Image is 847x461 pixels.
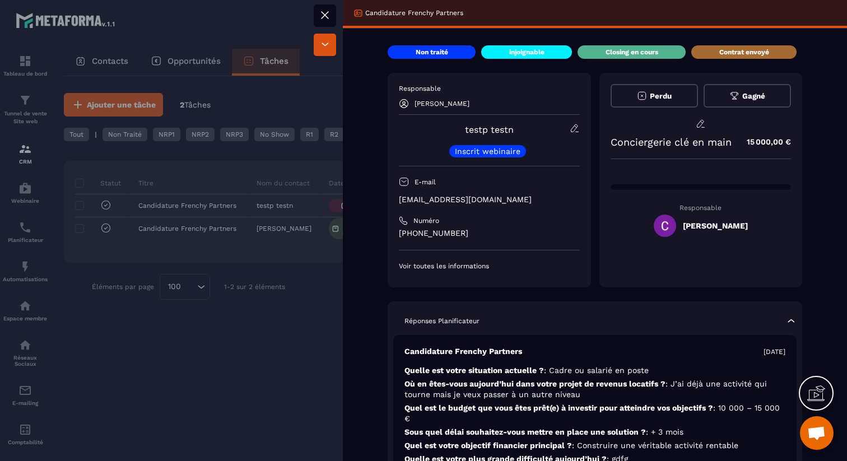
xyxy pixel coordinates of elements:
span: : Construire une véritable activité rentable [572,441,738,450]
p: Inscrit webinaire [455,147,520,155]
p: Voir toutes les informations [399,262,580,271]
p: Conciergerie clé en main [611,136,732,148]
button: Gagné [704,84,791,108]
p: Responsable [399,84,580,93]
p: [DATE] [764,347,785,356]
p: Où en êtes-vous aujourd’hui dans votre projet de revenus locatifs ? [404,379,785,400]
p: Quel est votre objectif financier principal ? [404,440,785,451]
p: Réponses Planificateur [404,316,480,325]
p: Candidature Frenchy Partners [404,346,522,357]
p: Sous quel délai souhaitez-vous mettre en place une solution ? [404,427,785,437]
span: : + 3 mois [646,427,683,436]
p: Candidature Frenchy Partners [365,8,463,17]
p: Closing en cours [606,48,658,57]
p: Responsable [611,204,792,212]
p: Contrat envoyé [719,48,769,57]
p: Quelle est votre situation actuelle ? [404,365,785,376]
p: [PERSON_NAME] [415,100,469,108]
span: : Cadre ou salarié en poste [544,366,649,375]
p: injoignable [509,48,544,57]
span: Perdu [650,92,672,100]
p: Numéro [413,216,439,225]
p: Non traité [416,48,448,57]
button: Perdu [611,84,698,108]
div: Ouvrir le chat [800,416,834,450]
p: Quel est le budget que vous êtes prêt(e) à investir pour atteindre vos objectifs ? [404,403,785,424]
a: testp testn [465,124,514,135]
p: E-mail [415,178,436,187]
h5: [PERSON_NAME] [683,221,748,230]
p: [PHONE_NUMBER] [399,228,580,239]
p: [EMAIL_ADDRESS][DOMAIN_NAME] [399,194,580,205]
p: 15 000,00 € [736,131,791,153]
span: Gagné [742,92,765,100]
